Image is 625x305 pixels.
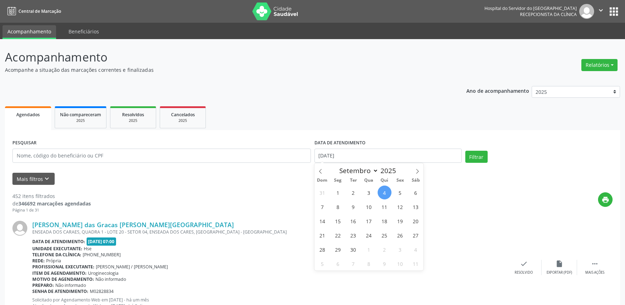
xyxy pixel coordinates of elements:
span: Setembro 7, 2025 [315,200,329,214]
span: Sex [392,178,408,183]
a: Acompanhamento [2,25,56,39]
b: Profissional executante: [32,264,94,270]
span: Setembro 8, 2025 [331,200,345,214]
span: Setembro 2, 2025 [346,186,360,199]
span: Não compareceram [60,112,101,118]
div: 452 itens filtrados [12,192,91,200]
span: Setembro 21, 2025 [315,228,329,242]
span: Setembro 9, 2025 [346,200,360,214]
span: Setembro 14, 2025 [315,214,329,228]
span: Setembro 28, 2025 [315,242,329,256]
span: Setembro 30, 2025 [346,242,360,256]
button:  [594,4,608,19]
span: Outubro 8, 2025 [362,257,376,271]
span: Setembro 19, 2025 [393,214,407,228]
span: Cancelados [171,112,195,118]
span: Qui [377,178,392,183]
div: 2025 [60,118,101,123]
span: Setembro 1, 2025 [331,186,345,199]
i: insert_drive_file [555,260,563,268]
select: Month [336,166,379,176]
b: Motivo de agendamento: [32,276,94,282]
span: Outubro 2, 2025 [378,242,391,256]
span: Setembro 24, 2025 [362,228,376,242]
span: Setembro 4, 2025 [378,186,391,199]
b: Data de atendimento: [32,239,85,245]
p: Ano de acompanhamento [466,86,529,95]
span: Setembro 20, 2025 [409,214,423,228]
i:  [591,260,599,268]
img: img [12,221,27,236]
span: Outubro 9, 2025 [378,257,391,271]
span: [PHONE_NUMBER] [83,252,121,258]
button: Relatórios [581,59,618,71]
span: Outubro 1, 2025 [362,242,376,256]
span: Agendados [16,112,40,118]
span: Setembro 13, 2025 [409,200,423,214]
p: Acompanhamento [5,48,435,66]
div: de [12,200,91,207]
span: Agosto 31, 2025 [315,186,329,199]
a: [PERSON_NAME] das Gracas [PERSON_NAME][GEOGRAPHIC_DATA] [32,221,234,229]
p: Acompanhe a situação das marcações correntes e finalizadas [5,66,435,74]
div: Página 1 de 31 [12,207,91,213]
span: Outubro 4, 2025 [409,242,423,256]
input: Year [378,166,402,175]
span: Central de Marcação [18,8,61,14]
b: Senha de atendimento: [32,288,88,294]
div: Resolvido [515,270,533,275]
button: Mais filtroskeyboard_arrow_down [12,173,55,185]
div: Exportar (PDF) [547,270,572,275]
strong: 346692 marcações agendadas [18,200,91,207]
span: Outubro 3, 2025 [393,242,407,256]
span: [PERSON_NAME] / [PERSON_NAME] [96,264,168,270]
span: Outubro 11, 2025 [409,257,423,271]
span: Hse [84,246,92,252]
label: DATA DE ATENDIMENTO [314,138,366,149]
span: Setembro 17, 2025 [362,214,376,228]
b: Telefone da clínica: [32,252,81,258]
span: Não informado [95,276,126,282]
div: Mais ações [585,270,604,275]
i: print [602,196,609,204]
b: Item de agendamento: [32,270,87,276]
img: img [579,4,594,19]
span: Setembro 16, 2025 [346,214,360,228]
span: [DATE] 07:00 [87,237,116,246]
span: Outubro 7, 2025 [346,257,360,271]
i: keyboard_arrow_down [43,175,51,183]
span: Setembro 3, 2025 [362,186,376,199]
span: Outubro 10, 2025 [393,257,407,271]
div: 2025 [115,118,151,123]
span: Setembro 6, 2025 [409,186,423,199]
span: Setembro 10, 2025 [362,200,376,214]
input: Selecione um intervalo [314,149,462,163]
button: Filtrar [465,151,488,163]
span: Seg [330,178,346,183]
i:  [597,6,605,14]
span: Setembro 23, 2025 [346,228,360,242]
div: 2025 [165,118,201,123]
b: Preparo: [32,282,54,288]
b: Rede: [32,258,45,264]
div: ENSEADA DOS CARAES, QUADRA 1 - LOTE 20 - SETOR 04, ENSEADA DOS CARES, [GEOGRAPHIC_DATA] - [GEOGRA... [32,229,506,235]
span: Sáb [408,178,423,183]
span: Ter [346,178,361,183]
i: check [520,260,528,268]
span: Setembro 26, 2025 [393,228,407,242]
span: Setembro 29, 2025 [331,242,345,256]
b: Unidade executante: [32,246,82,252]
button: apps [608,5,620,18]
span: Setembro 5, 2025 [393,186,407,199]
span: Recepcionista da clínica [520,11,577,17]
button: print [598,192,613,207]
span: Uroginecologia [88,270,119,276]
span: Setembro 15, 2025 [331,214,345,228]
span: Outubro 5, 2025 [315,257,329,271]
span: Dom [314,178,330,183]
span: Setembro 18, 2025 [378,214,391,228]
label: PESQUISAR [12,138,37,149]
a: Beneficiários [64,25,104,38]
span: Setembro 11, 2025 [378,200,391,214]
span: Resolvidos [122,112,144,118]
